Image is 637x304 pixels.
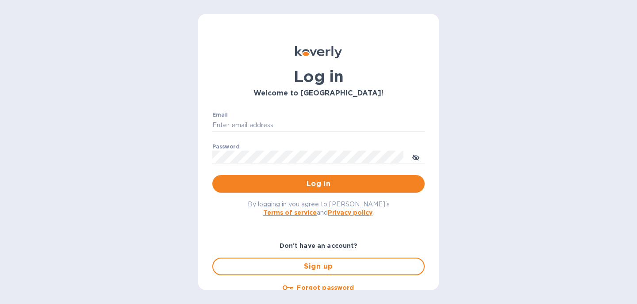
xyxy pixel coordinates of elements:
[328,209,372,216] a: Privacy policy
[212,258,425,275] button: Sign up
[212,144,239,149] label: Password
[248,201,390,216] span: By logging in you agree to [PERSON_NAME]'s and .
[212,67,425,86] h1: Log in
[212,119,425,132] input: Enter email address
[212,112,228,118] label: Email
[295,46,342,58] img: Koverly
[219,179,418,189] span: Log in
[297,284,354,291] u: Forgot password
[212,89,425,98] h3: Welcome to [GEOGRAPHIC_DATA]!
[263,209,317,216] a: Terms of service
[220,261,417,272] span: Sign up
[280,242,358,249] b: Don't have an account?
[212,175,425,193] button: Log in
[407,148,425,166] button: toggle password visibility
